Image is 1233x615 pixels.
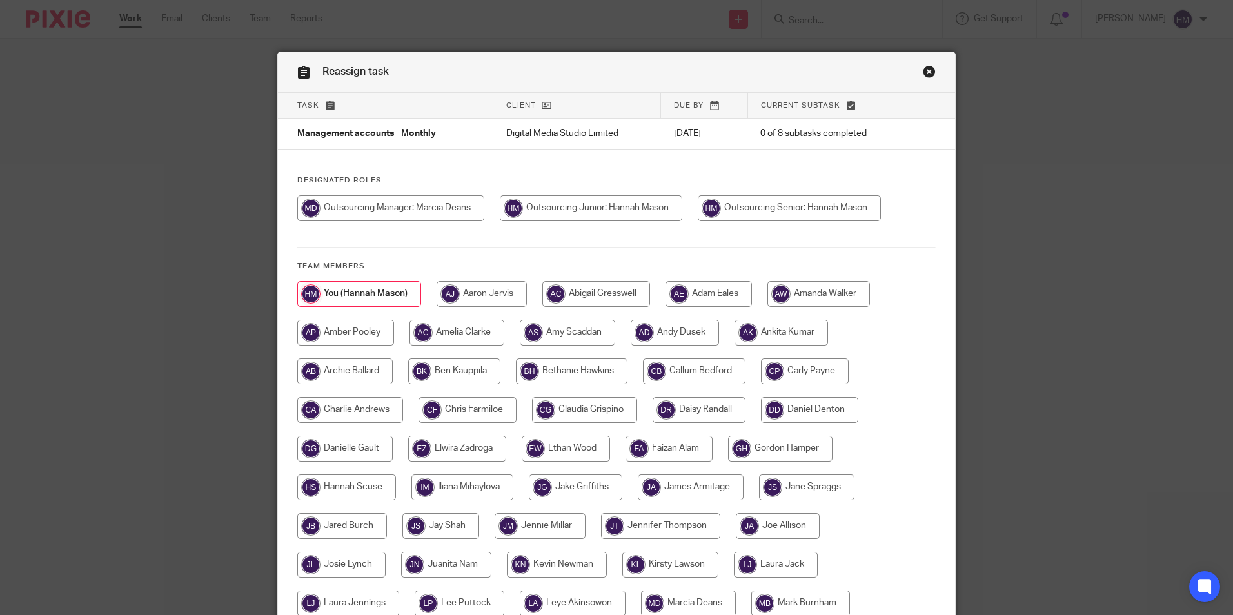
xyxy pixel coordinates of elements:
p: [DATE] [674,127,735,140]
span: Task [297,102,319,109]
span: Reassign task [322,66,389,77]
span: Management accounts - Monthly [297,130,436,139]
span: Current subtask [761,102,840,109]
h4: Team members [297,261,936,271]
a: Close this dialog window [923,65,936,83]
span: Due by [674,102,704,109]
p: Digital Media Studio Limited [506,127,648,140]
h4: Designated Roles [297,175,936,186]
span: Client [506,102,536,109]
td: 0 of 8 subtasks completed [747,119,908,150]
